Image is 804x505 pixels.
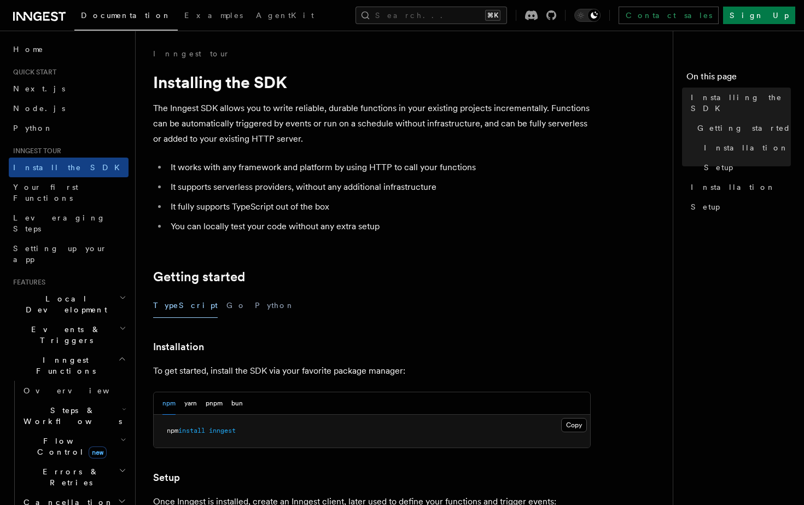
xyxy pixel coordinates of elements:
span: Next.js [13,84,65,93]
span: new [89,446,107,458]
span: install [178,427,205,434]
a: Documentation [74,3,178,31]
button: Copy [561,418,587,432]
kbd: ⌘K [485,10,500,21]
span: Inngest tour [9,147,61,155]
a: Python [9,118,129,138]
span: Setup [704,162,733,173]
p: To get started, install the SDK via your favorite package manager: [153,363,591,379]
a: Install the SDK [9,158,129,177]
span: Errors & Retries [19,466,119,488]
a: Getting started [693,118,791,138]
span: Overview [24,386,136,395]
a: Installation [686,177,791,197]
a: AgentKit [249,3,321,30]
button: bun [231,392,243,415]
h1: Installing the SDK [153,72,591,92]
span: Steps & Workflows [19,405,122,427]
button: Flow Controlnew [19,431,129,462]
a: Leveraging Steps [9,208,129,239]
a: Node.js [9,98,129,118]
span: Events & Triggers [9,324,119,346]
a: Installing the SDK [686,88,791,118]
span: Leveraging Steps [13,213,106,233]
a: Setup [686,197,791,217]
a: Setup [700,158,791,177]
button: Search...⌘K [356,7,507,24]
button: yarn [184,392,197,415]
a: Next.js [9,79,129,98]
button: Python [255,293,295,318]
li: It works with any framework and platform by using HTTP to call your functions [167,160,591,175]
span: Examples [184,11,243,20]
a: Sign Up [723,7,795,24]
span: Features [9,278,45,287]
span: Home [13,44,44,55]
span: Installation [704,142,789,153]
li: It supports serverless providers, without any additional infrastructure [167,179,591,195]
span: Getting started [697,123,791,133]
button: Errors & Retries [19,462,129,492]
button: pnpm [206,392,223,415]
button: npm [162,392,176,415]
a: Installation [153,339,204,355]
button: TypeScript [153,293,218,318]
span: Python [13,124,53,132]
p: The Inngest SDK allows you to write reliable, durable functions in your existing projects increme... [153,101,591,147]
span: Node.js [13,104,65,113]
button: Local Development [9,289,129,320]
li: It fully supports TypeScript out of the box [167,199,591,214]
a: Setup [153,470,180,485]
span: Quick start [9,68,56,77]
button: Steps & Workflows [19,400,129,431]
span: Flow Control [19,436,120,457]
h4: On this page [686,70,791,88]
span: Inngest Functions [9,355,118,376]
a: Contact sales [619,7,719,24]
a: Home [9,39,129,59]
button: Inngest Functions [9,350,129,381]
span: Local Development [9,293,119,315]
a: Setting up your app [9,239,129,269]
span: Your first Functions [13,183,78,202]
span: npm [167,427,178,434]
a: Getting started [153,269,245,285]
li: You can locally test your code without any extra setup [167,219,591,234]
span: AgentKit [256,11,314,20]
span: Installation [691,182,776,193]
button: Go [226,293,246,318]
span: Install the SDK [13,163,126,172]
span: Installing the SDK [691,92,791,114]
a: Installation [700,138,791,158]
button: Events & Triggers [9,320,129,350]
span: inngest [209,427,236,434]
button: Toggle dark mode [574,9,601,22]
a: Inngest tour [153,48,230,59]
a: Examples [178,3,249,30]
span: Setup [691,201,720,212]
span: Documentation [81,11,171,20]
a: Overview [19,381,129,400]
span: Setting up your app [13,244,107,264]
a: Your first Functions [9,177,129,208]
